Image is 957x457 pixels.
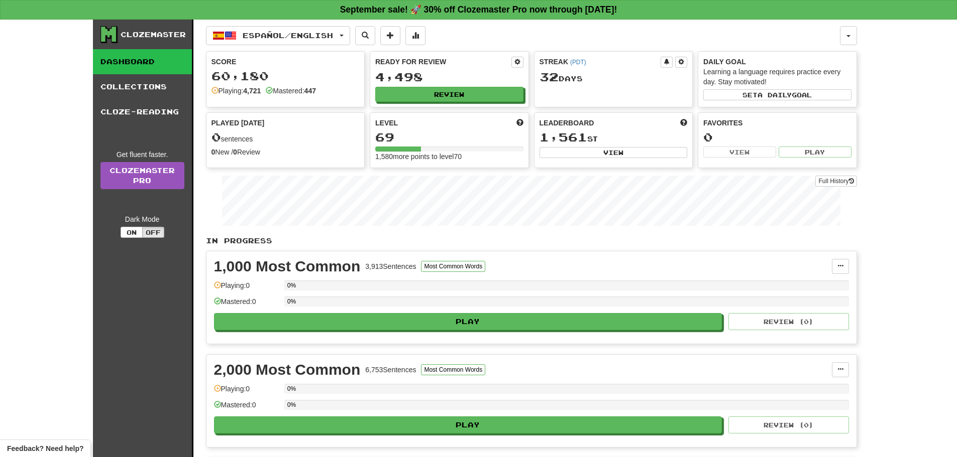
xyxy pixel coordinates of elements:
div: 2,000 Most Common [214,362,361,377]
div: 60,180 [211,70,360,82]
button: Review (0) [728,416,849,433]
button: Most Common Words [421,261,485,272]
button: View [703,146,776,158]
button: Review [375,87,523,102]
button: Review (0) [728,313,849,330]
a: Collections [93,74,192,99]
button: More stats [405,26,426,45]
div: 6,753 Sentences [365,365,416,375]
span: This week in points, UTC [680,118,687,128]
div: Playing: [211,86,261,96]
strong: 0 [211,148,216,156]
a: Dashboard [93,49,192,74]
div: 1,580 more points to level 70 [375,151,523,162]
button: Search sentences [355,26,375,45]
span: 0 [211,130,221,144]
div: sentences [211,131,360,144]
button: Español/English [206,26,350,45]
div: Learning a language requires practice every day. Stay motivated! [703,67,852,87]
a: (PDT) [570,59,586,66]
strong: September sale! 🚀 30% off Clozemaster Pro now through [DATE]! [340,5,617,15]
span: a daily [758,91,792,98]
div: 3,913 Sentences [365,261,416,271]
a: ClozemasterPro [100,162,184,189]
span: 32 [540,70,559,84]
div: Score [211,57,360,67]
a: Cloze-Reading [93,99,192,124]
div: Dark Mode [100,214,184,224]
button: Play [214,313,722,330]
button: Play [214,416,722,433]
span: Score more points to level up [516,118,523,128]
span: Open feedback widget [7,443,83,453]
span: Leaderboard [540,118,594,128]
div: New / Review [211,147,360,157]
div: Favorites [703,118,852,128]
p: In Progress [206,236,857,246]
div: 4,498 [375,71,523,83]
div: Streak [540,57,661,67]
div: 1,000 Most Common [214,259,361,274]
span: Español / English [243,31,333,40]
div: Ready for Review [375,57,511,67]
div: Mastered: 0 [214,400,279,416]
strong: 4,721 [243,87,261,95]
div: 0 [703,131,852,143]
button: Full History [815,176,857,187]
button: On [121,227,143,238]
div: Playing: 0 [214,384,279,400]
button: View [540,147,688,158]
button: Off [142,227,164,238]
div: 69 [375,131,523,143]
button: Seta dailygoal [703,89,852,100]
button: Add sentence to collection [380,26,400,45]
div: Day s [540,71,688,84]
div: Daily Goal [703,57,852,67]
div: Clozemaster [121,30,186,40]
div: Mastered: [266,86,316,96]
span: Played [DATE] [211,118,265,128]
span: 1,561 [540,130,587,144]
div: Playing: 0 [214,280,279,297]
span: Level [375,118,398,128]
button: Most Common Words [421,364,485,375]
div: st [540,131,688,144]
strong: 447 [304,87,316,95]
button: Play [779,146,852,158]
div: Get fluent faster. [100,149,184,160]
strong: 0 [233,148,237,156]
div: Mastered: 0 [214,296,279,313]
